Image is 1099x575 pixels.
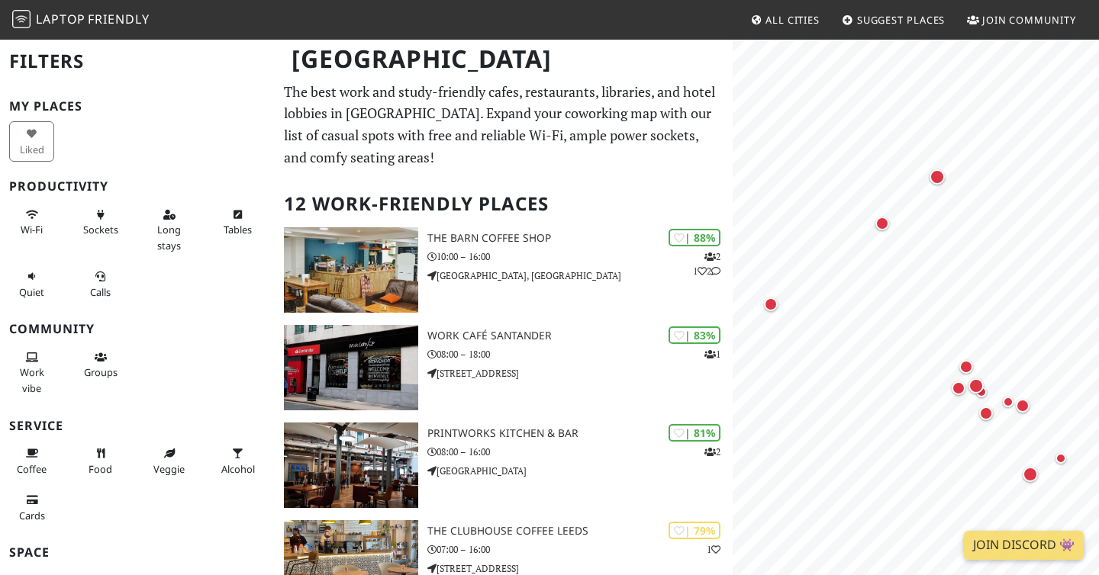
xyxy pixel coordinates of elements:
[20,365,44,394] span: People working
[221,462,255,476] span: Alcohol
[89,462,112,476] span: Food
[9,545,266,560] h3: Space
[284,227,418,313] img: The Barn Coffee Shop
[147,202,192,258] button: Long stays
[669,326,720,344] div: | 83%
[857,13,946,27] span: Suggest Places
[976,403,996,423] div: Map marker
[693,249,720,278] p: 2 1 2
[19,509,45,522] span: Credit cards
[427,525,733,538] h3: The Clubhouse Coffee Leeds
[427,232,733,245] h3: The Barn Coffee Shop
[669,522,720,539] div: | 79%
[284,81,724,169] p: The best work and study-friendly cafes, restaurants, libraries, and hotel lobbies in [GEOGRAPHIC_...
[1013,396,1033,416] div: Map marker
[78,264,123,304] button: Calls
[84,365,118,379] span: Group tables
[427,542,733,557] p: 07:00 – 16:00
[765,13,820,27] span: All Cities
[704,347,720,361] p: 1
[215,202,260,243] button: Tables
[9,487,54,528] button: Cards
[157,223,181,252] span: Long stays
[427,347,733,361] p: 08:00 – 18:00
[9,264,54,304] button: Quiet
[669,424,720,442] div: | 81%
[972,383,991,401] div: Map marker
[9,345,54,400] button: Work vibe
[982,13,1076,27] span: Join Community
[36,11,85,27] span: Laptop
[224,223,252,236] span: Work-friendly tables
[78,345,123,385] button: Groups
[761,294,781,314] div: Map marker
[427,445,733,459] p: 08:00 – 16:00
[9,38,266,85] h2: Filters
[275,325,733,410] a: Work Café Santander | 83% 1 Work Café Santander 08:00 – 18:00 [STREET_ADDRESS]
[704,445,720,459] p: 2
[965,375,987,397] div: Map marker
[9,202,54,243] button: Wi-Fi
[744,6,826,34] a: All Cities
[78,202,123,243] button: Sockets
[12,7,150,34] a: LaptopFriendly LaptopFriendly
[427,268,733,283] p: [GEOGRAPHIC_DATA], [GEOGRAPHIC_DATA]
[12,10,31,28] img: LaptopFriendly
[275,422,733,508] a: Printworks Kitchen & Bar | 81% 2 Printworks Kitchen & Bar 08:00 – 16:00 [GEOGRAPHIC_DATA]
[427,249,733,264] p: 10:00 – 16:00
[9,441,54,481] button: Coffee
[427,427,733,440] h3: Printworks Kitchen & Bar
[284,422,418,508] img: Printworks Kitchen & Bar
[9,419,266,433] h3: Service
[999,393,1017,411] div: Map marker
[669,229,720,246] div: | 88%
[284,325,418,410] img: Work Café Santander
[21,223,43,236] span: Stable Wi-Fi
[9,99,266,114] h3: My Places
[88,11,149,27] span: Friendly
[153,462,185,476] span: Veggie
[83,223,118,236] span: Power sockets
[215,441,260,481] button: Alcohol
[427,464,733,478] p: [GEOGRAPHIC_DATA]
[9,179,266,194] h3: Productivity
[9,322,266,336] h3: Community
[427,366,733,381] p: [STREET_ADDRESS]
[1020,464,1041,485] div: Map marker
[78,441,123,481] button: Food
[949,378,968,398] div: Map marker
[147,441,192,481] button: Veggie
[90,285,111,299] span: Video/audio calls
[275,227,733,313] a: The Barn Coffee Shop | 88% 212 The Barn Coffee Shop 10:00 – 16:00 [GEOGRAPHIC_DATA], [GEOGRAPHIC_...
[872,214,892,233] div: Map marker
[927,166,948,188] div: Map marker
[707,542,720,557] p: 1
[19,285,44,299] span: Quiet
[17,462,47,476] span: Coffee
[836,6,952,34] a: Suggest Places
[284,181,724,227] h2: 12 Work-Friendly Places
[427,329,733,342] h3: Work Café Santander
[279,38,730,80] h1: [GEOGRAPHIC_DATA]
[964,531,1084,560] a: Join Discord 👾
[961,6,1082,34] a: Join Community
[1052,449,1070,467] div: Map marker
[956,357,976,377] div: Map marker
